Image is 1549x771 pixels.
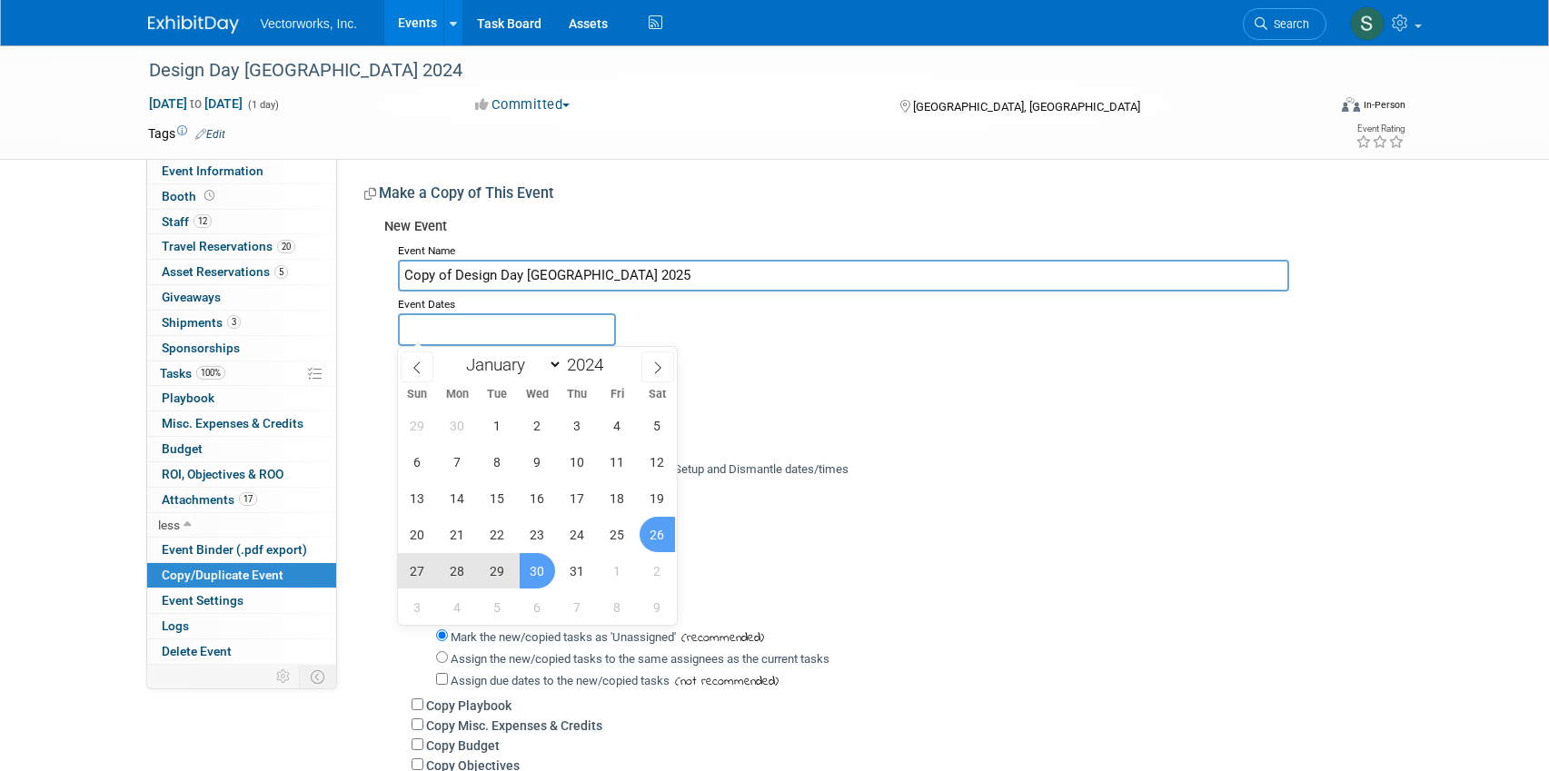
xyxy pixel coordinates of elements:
[162,644,232,658] span: Delete Event
[162,189,218,203] span: Booth
[913,100,1140,114] span: [GEOGRAPHIC_DATA], [GEOGRAPHIC_DATA]
[162,441,203,456] span: Budget
[451,652,829,666] label: Assign the new/copied tasks to the same assignees as the current tasks
[458,353,562,376] select: Month
[400,517,435,552] span: October 20, 2024
[398,238,1388,260] div: Event Name
[600,553,635,588] span: November 1, 2024
[148,15,239,34] img: ExhibitDay
[147,488,336,512] a: Attachments17
[477,389,517,400] span: Tue
[158,518,180,532] span: less
[147,260,336,284] a: Asset Reservations5
[451,630,676,644] label: Mark the new/copied tasks as 'Unassigned'
[398,346,1388,368] div: Participation
[597,389,637,400] span: Fri
[480,444,515,479] span: October 8, 2024
[520,553,555,588] span: October 30, 2024
[440,553,475,588] span: October 28, 2024
[162,492,257,507] span: Attachments
[201,189,218,203] span: Booth not reserved yet
[147,361,336,386] a: Tasks100%
[162,568,283,582] span: Copy/Duplicate Event
[440,444,475,479] span: October 7, 2024
[147,159,336,183] a: Event Information
[162,618,189,633] span: Logs
[162,593,243,608] span: Event Settings
[148,124,225,143] td: Tags
[147,184,336,209] a: Booth
[640,553,675,588] span: November 2, 2024
[440,408,475,443] span: September 30, 2024
[1342,97,1360,112] img: Format-Inperson.png
[440,589,475,625] span: November 4, 2024
[520,480,555,516] span: October 16, 2024
[676,628,764,647] span: (recommended)
[640,589,675,625] span: November 9, 2024
[147,538,336,562] a: Event Binder (.pdf export)
[268,665,300,688] td: Personalize Event Tab Strip
[520,589,555,625] span: November 6, 2024
[147,234,336,259] a: Travel Reservations20
[239,492,257,506] span: 17
[480,589,515,625] span: November 5, 2024
[400,553,435,588] span: October 27, 2024
[147,311,336,335] a: Shipments3
[261,16,358,31] span: Vectorworks, Inc.
[1355,124,1405,133] div: Event Rating
[480,553,515,588] span: October 29, 2024
[640,480,675,516] span: October 19, 2024
[560,444,595,479] span: October 10, 2024
[147,513,336,538] a: less
[400,408,435,443] span: September 29, 2024
[400,480,435,516] span: October 13, 2024
[640,408,675,443] span: October 5, 2024
[1267,17,1309,31] span: Search
[162,315,241,330] span: Shipments
[1243,8,1326,40] a: Search
[1219,94,1406,122] div: Event Format
[162,416,303,430] span: Misc. Expenses & Credits
[147,563,336,588] a: Copy/Duplicate Event
[398,292,1388,313] div: Event Dates
[557,389,597,400] span: Thu
[600,480,635,516] span: October 18, 2024
[147,588,336,613] a: Event Settings
[162,290,221,304] span: Giveaways
[640,444,675,479] span: October 12, 2024
[520,517,555,552] span: October 23, 2024
[426,698,511,713] label: Copy Playbook
[560,408,595,443] span: October 3, 2024
[162,341,240,355] span: Sponsorships
[562,354,617,375] input: Year
[637,389,677,400] span: Sat
[162,214,212,229] span: Staff
[440,517,475,552] span: October 21, 2024
[400,444,435,479] span: October 6, 2024
[274,265,288,279] span: 5
[147,614,336,638] a: Logs
[670,672,779,691] span: (not recommended)
[426,718,602,733] label: Copy Misc. Expenses & Credits
[187,96,204,111] span: to
[384,217,1388,238] div: New Event
[246,99,279,111] span: (1 day)
[162,390,214,405] span: Playbook
[143,54,1299,87] div: Design Day [GEOGRAPHIC_DATA] 2024
[600,589,635,625] span: November 8, 2024
[520,444,555,479] span: October 9, 2024
[480,517,515,552] span: October 22, 2024
[560,517,595,552] span: October 24, 2024
[148,95,243,112] span: [DATE] [DATE]
[437,389,477,400] span: Mon
[162,542,307,557] span: Event Binder (.pdf export)
[1350,6,1385,41] img: Sarah Angley
[480,480,515,516] span: October 15, 2024
[299,665,336,688] td: Toggle Event Tabs
[227,315,241,329] span: 3
[1363,98,1405,112] div: In-Person
[440,480,475,516] span: October 14, 2024
[196,366,225,380] span: 100%
[162,163,263,178] span: Event Information
[195,128,225,141] a: Edit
